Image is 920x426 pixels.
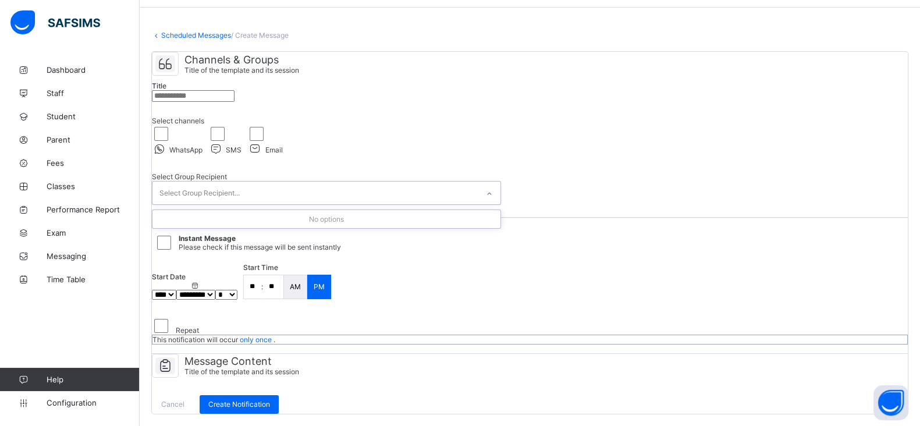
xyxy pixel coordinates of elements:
span: Performance Report [47,205,140,214]
span: Title [152,81,166,90]
a: Scheduled Messages [161,31,231,40]
img: safsims [10,10,100,35]
span: Dashboard [47,65,140,74]
p: AM [290,282,301,291]
span: This notification will occur . [152,335,275,344]
span: Classes [47,182,140,191]
p: : [261,282,263,291]
span: Please check if this message will be sent instantly [179,243,341,251]
span: WhatsApp [169,145,203,154]
div: No options [152,210,500,228]
span: / Create Message [231,31,289,40]
span: Start time [243,263,278,272]
span: SMS [226,145,241,154]
span: Time Table [47,275,140,284]
label: Repeat [176,326,199,335]
span: Cancel [161,400,184,409]
span: Create Notification [208,400,270,409]
span: Message Content [184,355,299,367]
span: Select Group Recipient [152,172,227,181]
button: Open asap [873,385,908,420]
span: Student [47,112,140,121]
span: Email [265,145,283,154]
span: Exam [47,228,140,237]
span: Title of the template and its session [184,367,299,376]
span: Staff [47,88,140,98]
span: Help [47,375,139,384]
p: PM [314,282,325,291]
span: Fees [47,158,140,168]
span: Messaging [47,251,140,261]
span: Parent [47,135,140,144]
span: only once [240,335,272,344]
span: Start Date [152,272,186,281]
span: Configuration [47,398,139,407]
span: Select channels [152,116,204,125]
div: Select Group Recipient... [159,182,240,204]
span: Channels & Groups [184,54,299,66]
span: Instant Message [179,234,236,243]
span: Title of the template and its session [184,66,299,74]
